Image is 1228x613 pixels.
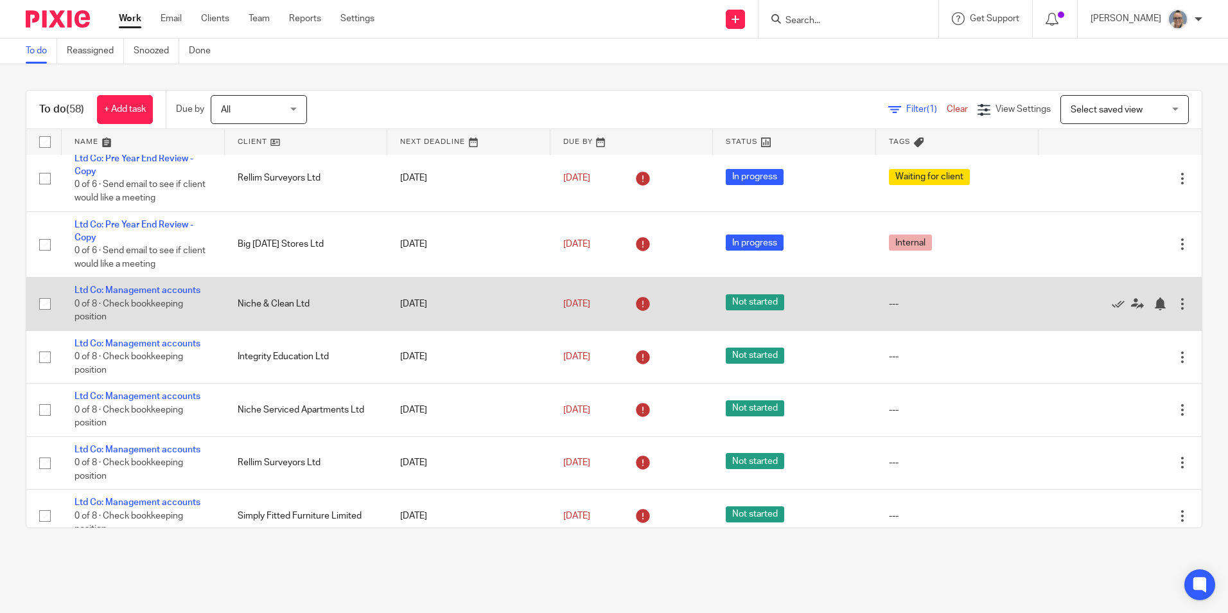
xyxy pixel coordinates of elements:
[1091,12,1161,25] p: [PERSON_NAME]
[726,453,784,469] span: Not started
[563,240,590,249] span: [DATE]
[289,12,321,25] a: Reports
[75,511,183,534] span: 0 of 8 · Check bookkeeping position
[387,330,550,383] td: [DATE]
[75,458,183,481] span: 0 of 8 · Check bookkeeping position
[1112,298,1131,310] a: Mark as done
[67,39,124,64] a: Reassigned
[726,235,784,251] span: In progress
[563,299,590,308] span: [DATE]
[996,105,1051,114] span: View Settings
[387,145,550,211] td: [DATE]
[75,498,200,507] a: Ltd Co: Management accounts
[906,105,947,114] span: Filter
[563,405,590,414] span: [DATE]
[726,400,784,416] span: Not started
[75,181,206,203] span: 0 of 6 · Send email to see if client would like a meeting
[225,211,388,278] td: Big [DATE] Stores Ltd
[75,405,183,428] span: 0 of 8 · Check bookkeeping position
[39,103,84,116] h1: To do
[387,211,550,278] td: [DATE]
[563,352,590,361] span: [DATE]
[221,105,231,114] span: All
[75,299,183,322] span: 0 of 8 · Check bookkeeping position
[387,278,550,330] td: [DATE]
[387,436,550,489] td: [DATE]
[225,278,388,330] td: Niche & Clean Ltd
[119,12,141,25] a: Work
[225,384,388,436] td: Niche Serviced Apartments Ltd
[726,348,784,364] span: Not started
[225,330,388,383] td: Integrity Education Ltd
[563,173,590,182] span: [DATE]
[26,39,57,64] a: To do
[387,490,550,542] td: [DATE]
[66,104,84,114] span: (58)
[134,39,179,64] a: Snoozed
[889,298,1026,310] div: ---
[75,352,183,375] span: 0 of 8 · Check bookkeeping position
[201,12,229,25] a: Clients
[225,436,388,489] td: Rellim Surveyors Ltd
[387,384,550,436] td: [DATE]
[75,246,206,269] span: 0 of 6 · Send email to see if client would like a meeting
[889,169,970,185] span: Waiting for client
[225,145,388,211] td: Rellim Surveyors Ltd
[225,490,388,542] td: Simply Fitted Furniture Limited
[1071,105,1143,114] span: Select saved view
[726,169,784,185] span: In progress
[75,286,200,295] a: Ltd Co: Management accounts
[97,95,153,124] a: + Add task
[726,294,784,310] span: Not started
[889,404,1026,416] div: ---
[889,456,1026,469] div: ---
[189,39,220,64] a: Done
[889,510,1026,522] div: ---
[1168,9,1188,30] img: Website%20Headshot.png
[784,15,900,27] input: Search
[75,220,193,242] a: Ltd Co: Pre Year End Review - Copy
[726,506,784,522] span: Not started
[970,14,1019,23] span: Get Support
[927,105,937,114] span: (1)
[947,105,968,114] a: Clear
[563,458,590,467] span: [DATE]
[340,12,374,25] a: Settings
[889,350,1026,363] div: ---
[249,12,270,25] a: Team
[563,511,590,520] span: [DATE]
[889,138,911,145] span: Tags
[176,103,204,116] p: Due by
[161,12,182,25] a: Email
[75,445,200,454] a: Ltd Co: Management accounts
[889,235,932,251] span: Internal
[26,10,90,28] img: Pixie
[75,339,200,348] a: Ltd Co: Management accounts
[75,392,200,401] a: Ltd Co: Management accounts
